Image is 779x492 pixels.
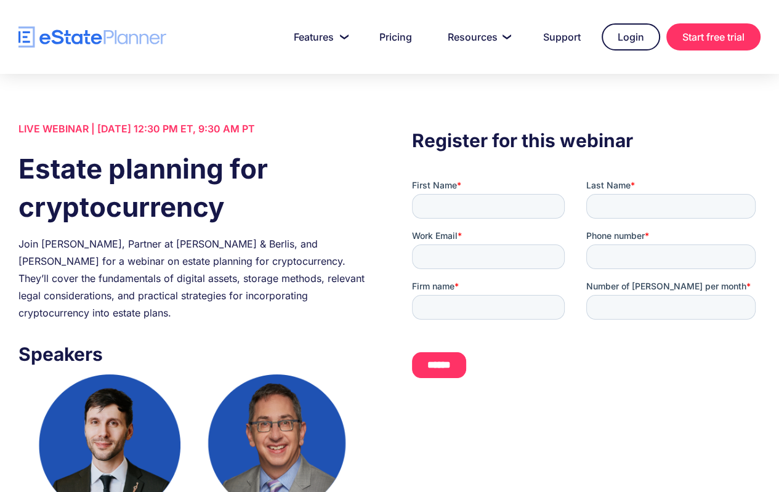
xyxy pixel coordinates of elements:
[18,150,367,226] h1: Estate planning for cryptocurrency
[602,23,660,50] a: Login
[365,25,427,49] a: Pricing
[18,235,367,321] div: Join [PERSON_NAME], Partner at [PERSON_NAME] & Berlis, and [PERSON_NAME] for a webinar on estate ...
[18,120,367,137] div: LIVE WEBINAR | [DATE] 12:30 PM ET, 9:30 AM PT
[433,25,522,49] a: Resources
[666,23,761,50] a: Start free trial
[279,25,358,49] a: Features
[18,26,166,48] a: home
[412,179,761,389] iframe: Form 0
[18,340,367,368] h3: Speakers
[528,25,595,49] a: Support
[412,126,761,155] h3: Register for this webinar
